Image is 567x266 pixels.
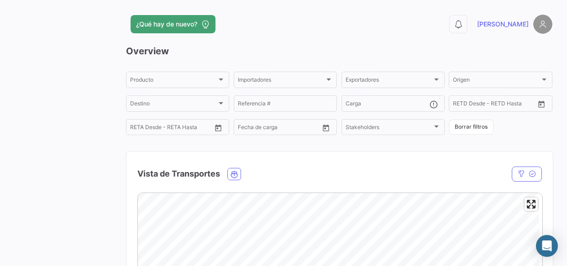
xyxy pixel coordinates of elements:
[136,20,197,29] span: ¿Qué hay de nuevo?
[453,102,469,108] input: Desde
[238,125,254,132] input: Desde
[126,45,552,57] h3: Overview
[535,97,548,111] button: Open calendar
[130,102,217,108] span: Destino
[346,125,432,132] span: Stakeholders
[137,167,220,180] h4: Vista de Transportes
[319,121,333,135] button: Open calendar
[476,102,514,108] input: Hasta
[131,15,215,33] button: ¿Qué hay de nuevo?
[153,125,192,132] input: Hasta
[228,168,241,180] button: Ocean
[346,78,432,84] span: Exportadores
[533,15,552,34] img: placeholder-user.png
[261,125,299,132] input: Hasta
[525,198,538,211] button: Enter fullscreen
[130,125,147,132] input: Desde
[453,78,540,84] span: Origen
[130,78,217,84] span: Producto
[536,235,558,257] div: Abrir Intercom Messenger
[211,121,225,135] button: Open calendar
[449,120,493,135] button: Borrar filtros
[238,78,325,84] span: Importadores
[477,20,529,29] span: [PERSON_NAME]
